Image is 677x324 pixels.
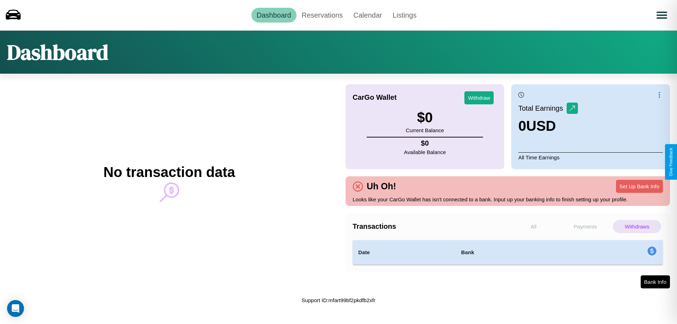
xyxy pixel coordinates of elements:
[406,126,444,135] p: Current Balance
[518,102,567,115] p: Total Earnings
[404,147,446,157] p: Available Balance
[387,8,422,23] a: Listings
[353,195,663,204] p: Looks like your CarGo Wallet has isn't connected to a bank. Input up your banking info to finish ...
[652,5,672,25] button: Open menu
[7,38,108,67] h1: Dashboard
[616,180,663,193] button: Set Up Bank Info
[404,139,446,147] h4: $ 0
[353,93,397,102] h4: CarGo Wallet
[353,240,663,265] table: simple table
[518,152,663,162] p: All Time Earnings
[358,248,450,257] h4: Date
[613,220,661,233] p: Withdraws
[301,295,375,305] p: Support ID: mfart99bf2pkdfb2xfr
[669,148,673,176] div: Give Feedback
[464,91,494,104] button: Withdraw
[561,220,610,233] p: Payments
[348,8,387,23] a: Calendar
[641,275,670,288] button: Bank Info
[461,248,559,257] h4: Bank
[363,181,400,191] h4: Uh Oh!
[518,118,578,134] h3: 0 USD
[353,222,508,231] h4: Transactions
[406,110,444,126] h3: $ 0
[7,300,24,317] div: Open Intercom Messenger
[510,220,558,233] p: All
[251,8,297,23] a: Dashboard
[103,164,235,180] h2: No transaction data
[297,8,348,23] a: Reservations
